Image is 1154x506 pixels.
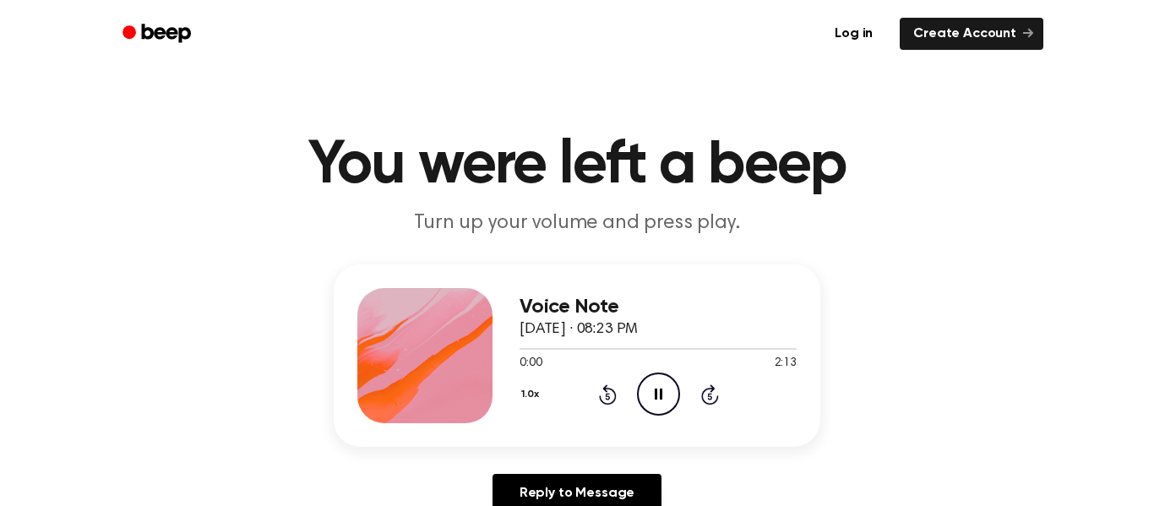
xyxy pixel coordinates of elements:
a: Log in [818,14,890,53]
h3: Voice Note [520,296,797,318]
a: Beep [111,18,206,51]
span: 0:00 [520,355,542,373]
span: [DATE] · 08:23 PM [520,322,638,337]
a: Create Account [900,18,1043,50]
p: Turn up your volume and press play. [253,209,901,237]
button: 1.0x [520,380,545,409]
h1: You were left a beep [144,135,1010,196]
span: 2:13 [775,355,797,373]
